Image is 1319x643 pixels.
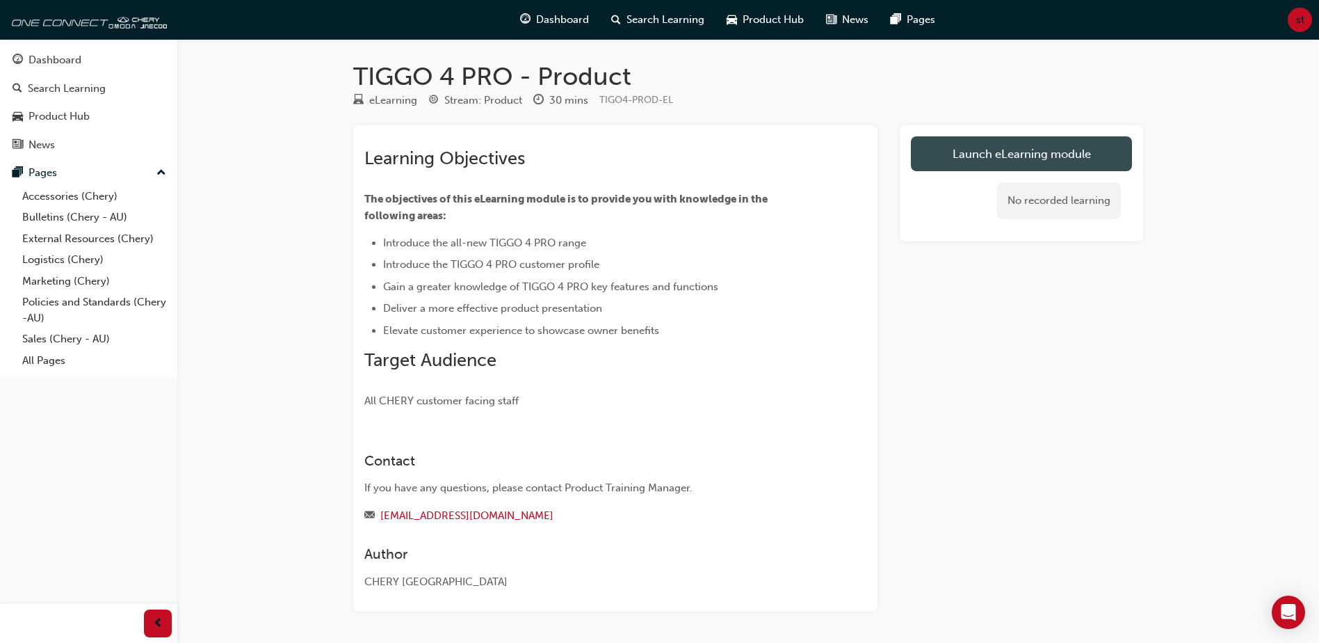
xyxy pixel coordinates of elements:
img: oneconnect [7,6,167,33]
div: 30 mins [549,93,588,109]
a: News [6,132,172,158]
span: st [1296,12,1304,28]
div: News [29,137,55,153]
span: The objectives of this eLearning module is to provide you with knowledge in the following areas: [364,193,770,222]
span: car-icon [13,111,23,123]
span: Dashboard [536,12,589,28]
div: Type [353,92,417,109]
div: Pages [29,165,57,181]
h1: TIGGO 4 PRO - Product [353,61,1143,92]
div: Duration [533,92,588,109]
span: Learning Objectives [364,148,525,169]
a: search-iconSearch Learning [600,6,715,34]
a: All Pages [17,350,172,372]
div: CHERY [GEOGRAPHIC_DATA] [364,574,816,590]
a: [EMAIL_ADDRESS][DOMAIN_NAME] [380,509,553,522]
span: guage-icon [13,54,23,67]
a: guage-iconDashboard [509,6,600,34]
div: eLearning [369,93,417,109]
a: Sales (Chery - AU) [17,328,172,350]
span: Product Hub [743,12,804,28]
span: news-icon [826,11,836,29]
span: up-icon [156,164,166,182]
div: Product Hub [29,109,90,125]
div: No recorded learning [997,182,1121,219]
a: Bulletins (Chery - AU) [17,207,172,228]
div: Search Learning [28,81,106,97]
a: Launch eLearning module [911,136,1132,171]
span: clock-icon [533,95,544,107]
a: Logistics (Chery) [17,249,172,271]
a: pages-iconPages [880,6,946,34]
button: st [1288,8,1312,32]
button: Pages [6,160,172,186]
div: Email [364,507,816,525]
div: If you have any questions, please contact Product Training Manager. [364,480,816,496]
span: pages-icon [13,167,23,180]
span: Introduce the TIGGO 4 PRO customer profile [383,258,599,271]
span: pages-icon [891,11,901,29]
span: learningResourceType_ELEARNING-icon [353,95,364,107]
span: news-icon [13,139,23,152]
span: Elevate customer experience to showcase owner benefits [383,324,659,337]
h3: Contact [364,453,816,469]
span: Search Learning [626,12,704,28]
a: Search Learning [6,76,172,102]
span: Learning resource code [599,94,673,106]
span: Introduce the all-new TIGGO 4 PRO range [383,237,586,249]
span: car-icon [727,11,737,29]
a: car-iconProduct Hub [715,6,815,34]
span: All CHERY customer facing staff [364,395,519,407]
button: DashboardSearch LearningProduct HubNews [6,45,172,160]
span: email-icon [364,510,375,523]
h3: Author [364,546,816,562]
span: Gain a greater knowledge of TIGGO 4 PRO key features and functions [383,280,718,293]
div: Dashboard [29,52,81,68]
span: search-icon [13,83,22,95]
a: Marketing (Chery) [17,271,172,292]
span: Target Audience [364,349,496,371]
a: Policies and Standards (Chery -AU) [17,292,172,328]
div: Open Intercom Messenger [1272,596,1305,629]
div: Stream [428,92,522,109]
span: Pages [907,12,935,28]
a: news-iconNews [815,6,880,34]
span: Deliver a more effective product presentation [383,302,602,315]
span: guage-icon [520,11,531,29]
a: Dashboard [6,47,172,73]
span: prev-icon [153,615,163,633]
span: search-icon [611,11,621,29]
span: target-icon [428,95,439,107]
a: Accessories (Chery) [17,186,172,207]
a: External Resources (Chery) [17,228,172,250]
div: Stream: Product [444,93,522,109]
span: News [842,12,868,28]
a: Product Hub [6,104,172,129]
